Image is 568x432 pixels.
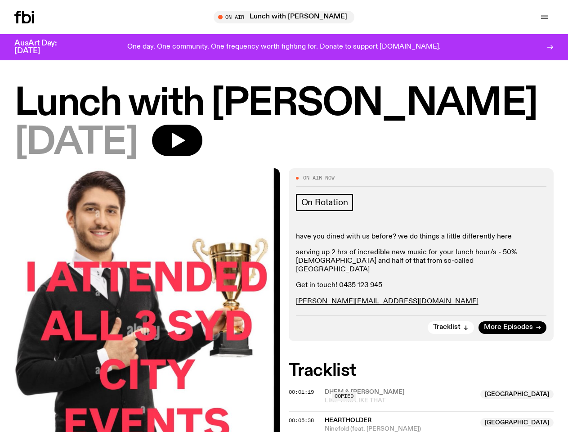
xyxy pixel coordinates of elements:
[332,392,356,400] div: Copied
[14,125,138,161] span: [DATE]
[325,417,371,423] span: heartholder
[296,281,547,290] p: Get in touch! 0435 123 945
[433,324,461,331] span: Tracklist
[14,40,72,55] h3: AusArt Day: [DATE]
[289,417,314,424] span: 00:05:38
[296,248,547,274] p: serving up 2 hrs of incredible new music for your lunch hour/s - 50% [DEMOGRAPHIC_DATA] and half ...
[301,198,348,207] span: On Rotation
[296,194,353,211] a: On Rotation
[127,43,441,51] p: One day. One community. One frequency worth fighting for. Donate to support [DOMAIN_NAME].
[14,85,554,122] h1: Lunch with [PERSON_NAME]
[479,321,546,334] a: More Episodes
[296,298,479,305] a: [PERSON_NAME][EMAIL_ADDRESS][DOMAIN_NAME]
[289,363,554,379] h2: Tracklist
[296,233,547,241] p: have you dined with us before? we do things a little differently here
[214,11,354,23] button: On AirLunch with [PERSON_NAME]
[480,390,554,399] span: [GEOGRAPHIC_DATA]
[289,388,314,396] span: 00:01:19
[428,321,474,334] button: Tracklist
[484,324,533,331] span: More Episodes
[480,418,554,427] span: [GEOGRAPHIC_DATA]
[303,175,335,180] span: On Air Now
